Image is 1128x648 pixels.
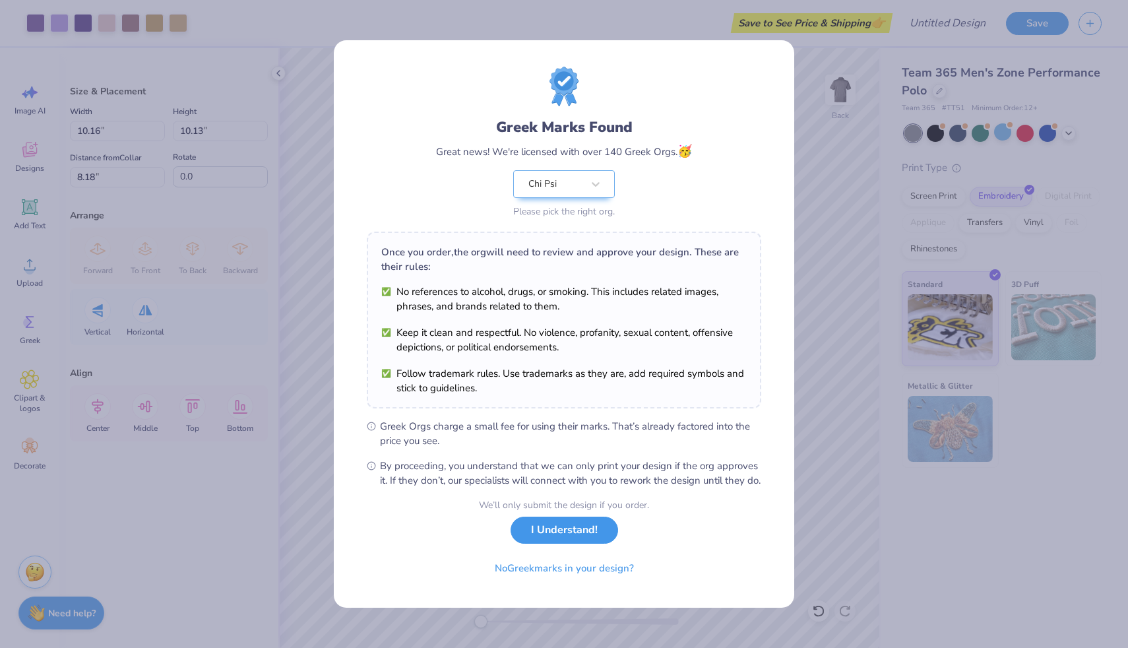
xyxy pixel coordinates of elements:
div: Great news! We're licensed with over 140 Greek Orgs. [436,143,692,160]
button: NoGreekmarks in your design? [484,555,645,582]
li: Keep it clean and respectful. No violence, profanity, sexual content, offensive depictions, or po... [381,325,747,354]
li: Follow trademark rules. Use trademarks as they are, add required symbols and stick to guidelines. [381,366,747,395]
span: Greek Orgs charge a small fee for using their marks. That’s already factored into the price you see. [380,419,761,448]
button: I Understand! [511,517,618,544]
span: 🥳 [677,143,692,159]
span: By proceeding, you understand that we can only print your design if the org approves it. If they ... [380,459,761,488]
div: Please pick the right org. [513,205,615,218]
img: License badge [549,67,579,106]
div: We’ll only submit the design if you order. [479,498,649,512]
li: No references to alcohol, drugs, or smoking. This includes related images, phrases, and brands re... [381,284,747,313]
div: Greek Marks Found [496,117,633,138]
div: Once you order, the org will need to review and approve your design. These are their rules: [381,245,747,274]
